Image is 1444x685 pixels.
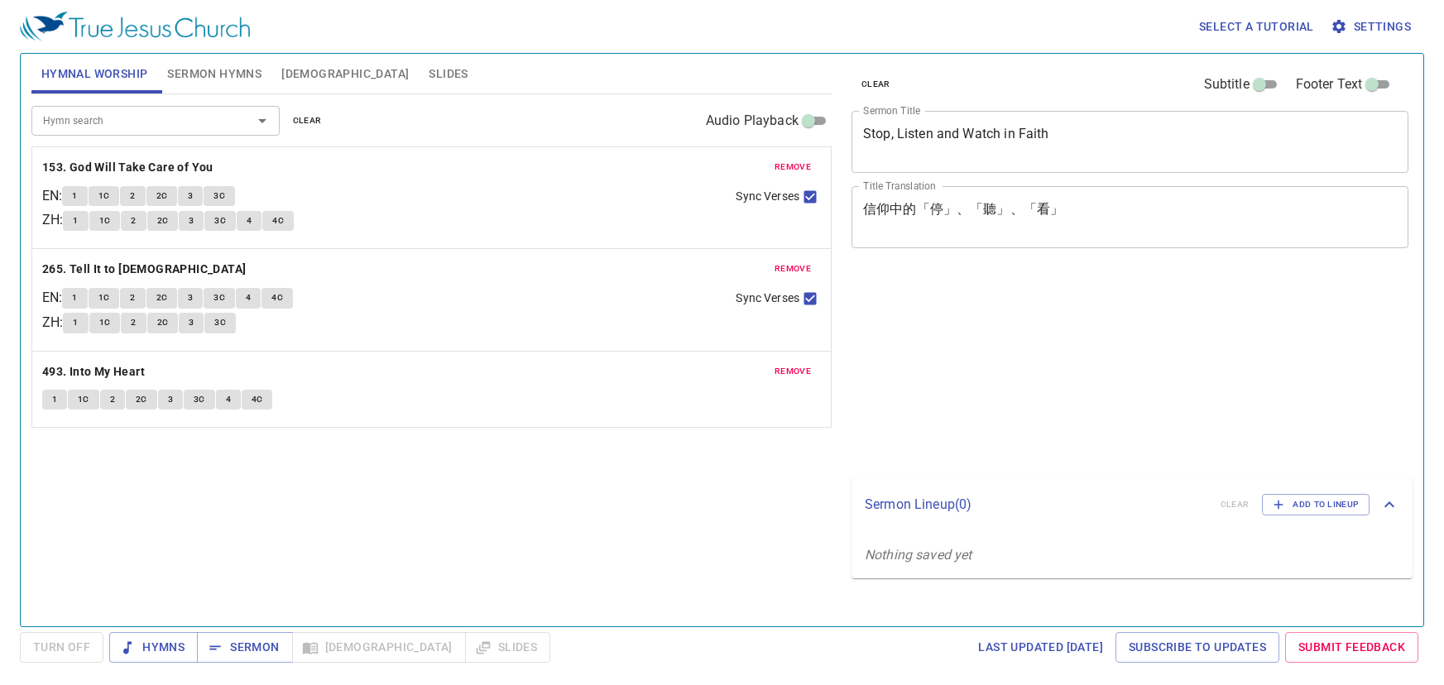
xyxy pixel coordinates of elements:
[89,313,121,333] button: 1C
[861,77,890,92] span: clear
[126,390,157,410] button: 2C
[131,213,136,228] span: 2
[1285,632,1418,663] a: Submit Feedback
[865,547,972,563] i: Nothing saved yet
[62,186,87,206] button: 1
[98,189,110,204] span: 1C
[167,64,261,84] span: Sermon Hymns
[158,390,183,410] button: 3
[194,392,205,407] span: 3C
[775,261,811,276] span: remove
[42,390,67,410] button: 1
[109,632,198,663] button: Hymns
[42,259,247,280] b: 265. Tell It to [DEMOGRAPHIC_DATA]
[736,290,799,307] span: Sync Verses
[1273,497,1359,512] span: Add to Lineup
[147,211,179,231] button: 2C
[42,362,145,382] b: 493. Into My Heart
[214,315,226,330] span: 3C
[852,74,900,94] button: clear
[68,390,99,410] button: 1C
[89,186,120,206] button: 1C
[736,188,799,205] span: Sync Verses
[262,211,294,231] button: 4C
[52,392,57,407] span: 1
[1262,494,1370,515] button: Add to Lineup
[1129,637,1266,658] span: Subscribe to Updates
[775,160,811,175] span: remove
[78,392,89,407] span: 1C
[121,313,146,333] button: 2
[63,211,88,231] button: 1
[978,637,1103,658] span: Last updated [DATE]
[147,313,179,333] button: 2C
[252,392,263,407] span: 4C
[213,290,225,305] span: 3C
[136,392,147,407] span: 2C
[179,211,204,231] button: 3
[188,290,193,305] span: 3
[283,111,332,131] button: clear
[120,186,145,206] button: 2
[146,288,178,308] button: 2C
[100,390,125,410] button: 2
[272,213,284,228] span: 4C
[845,266,1299,471] iframe: from-child
[1296,74,1363,94] span: Footer Text
[1334,17,1411,37] span: Settings
[863,201,1397,232] textarea: 信仰中的「停」、「聽」、「看」
[213,189,225,204] span: 3C
[216,390,241,410] button: 4
[42,157,213,178] b: 153. God Will Take Care of You
[293,113,322,128] span: clear
[42,313,63,333] p: ZH :
[184,390,215,410] button: 3C
[204,313,236,333] button: 3C
[99,213,111,228] span: 1C
[157,315,169,330] span: 2C
[251,109,274,132] button: Open
[271,290,283,305] span: 4C
[1298,637,1405,658] span: Submit Feedback
[130,290,135,305] span: 2
[247,213,252,228] span: 4
[1192,12,1321,42] button: Select a tutorial
[214,213,226,228] span: 3C
[1115,632,1279,663] a: Subscribe to Updates
[236,288,261,308] button: 4
[242,390,273,410] button: 4C
[1204,74,1250,94] span: Subtitle
[189,315,194,330] span: 3
[429,64,468,84] span: Slides
[204,186,235,206] button: 3C
[775,364,811,379] span: remove
[99,315,111,330] span: 1C
[63,313,88,333] button: 1
[168,392,173,407] span: 3
[121,211,146,231] button: 2
[863,126,1397,157] textarea: Stop, Listen and Watch in Faith
[204,288,235,308] button: 3C
[971,632,1110,663] a: Last updated [DATE]
[765,157,821,177] button: remove
[20,12,250,41] img: True Jesus Church
[89,211,121,231] button: 1C
[42,186,62,206] p: EN :
[156,189,168,204] span: 2C
[179,313,204,333] button: 3
[765,362,821,381] button: remove
[189,213,194,228] span: 3
[210,637,279,658] span: Sermon
[122,637,185,658] span: Hymns
[178,288,203,308] button: 3
[42,259,249,280] button: 265. Tell It to [DEMOGRAPHIC_DATA]
[226,392,231,407] span: 4
[1327,12,1418,42] button: Settings
[42,362,148,382] button: 493. Into My Heart
[1199,17,1314,37] span: Select a tutorial
[146,186,178,206] button: 2C
[156,290,168,305] span: 2C
[197,632,292,663] button: Sermon
[120,288,145,308] button: 2
[261,288,293,308] button: 4C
